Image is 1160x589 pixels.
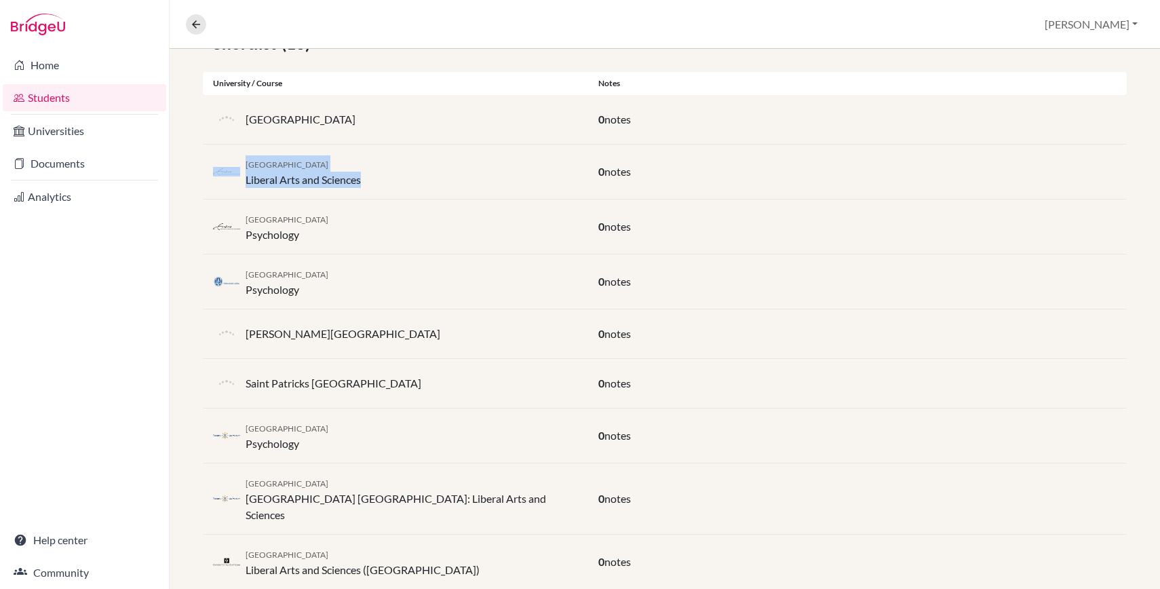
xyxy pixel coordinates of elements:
img: Bridge-U [11,14,65,35]
div: University / Course [203,77,588,90]
span: notes [604,275,631,288]
button: [PERSON_NAME] [1039,12,1144,37]
span: 0 [598,429,604,442]
img: nl_til_4eq1jlri.png [213,494,240,504]
a: Documents [3,150,166,177]
p: [GEOGRAPHIC_DATA] [246,111,355,128]
span: notes [604,220,631,233]
span: 0 [598,377,604,389]
img: nl_eur_4vlv7oka.png [213,222,240,232]
div: Psychology [246,210,328,243]
img: nl_eur_4vlv7oka.png [213,167,240,177]
span: 0 [598,327,604,340]
span: notes [604,113,631,126]
span: [GEOGRAPHIC_DATA] [246,214,328,225]
img: nl_uva_p9o648rg.png [213,557,240,567]
img: default-university-logo-42dd438d0b49c2174d4c41c49dcd67eec2da6d16b3a2f6d5de70cc347232e317.png [213,320,240,347]
a: Help center [3,527,166,554]
span: 0 [598,492,604,505]
span: [GEOGRAPHIC_DATA] [246,269,328,280]
span: 0 [598,555,604,568]
a: Universities [3,117,166,145]
span: [GEOGRAPHIC_DATA] [246,550,328,560]
img: nl_til_4eq1jlri.png [213,431,240,441]
div: Psychology [246,265,328,298]
a: Community [3,559,166,586]
span: 0 [598,113,604,126]
span: notes [604,492,631,505]
span: [GEOGRAPHIC_DATA] [246,478,328,489]
img: default-university-logo-42dd438d0b49c2174d4c41c49dcd67eec2da6d16b3a2f6d5de70cc347232e317.png [213,106,240,133]
div: Psychology [246,419,328,452]
span: notes [604,555,631,568]
span: notes [604,327,631,340]
span: notes [604,165,631,178]
div: [GEOGRAPHIC_DATA] [GEOGRAPHIC_DATA]: Liberal Arts and Sciences [246,474,578,523]
span: 0 [598,275,604,288]
span: 0 [598,220,604,233]
span: 0 [598,165,604,178]
span: [GEOGRAPHIC_DATA] [246,159,328,170]
img: default-university-logo-42dd438d0b49c2174d4c41c49dcd67eec2da6d16b3a2f6d5de70cc347232e317.png [213,370,240,397]
span: notes [604,377,631,389]
p: Saint Patricks [GEOGRAPHIC_DATA] [246,375,421,392]
a: Students [3,84,166,111]
div: Liberal Arts and Sciences [246,155,361,188]
span: [GEOGRAPHIC_DATA] [246,423,328,434]
span: notes [604,429,631,442]
img: nl_lei_oonydk7g.png [213,277,240,287]
a: Home [3,52,166,79]
div: Notes [588,77,1127,90]
div: Liberal Arts and Sciences ([GEOGRAPHIC_DATA]) [246,546,480,578]
p: [PERSON_NAME][GEOGRAPHIC_DATA] [246,326,440,342]
a: Analytics [3,183,166,210]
